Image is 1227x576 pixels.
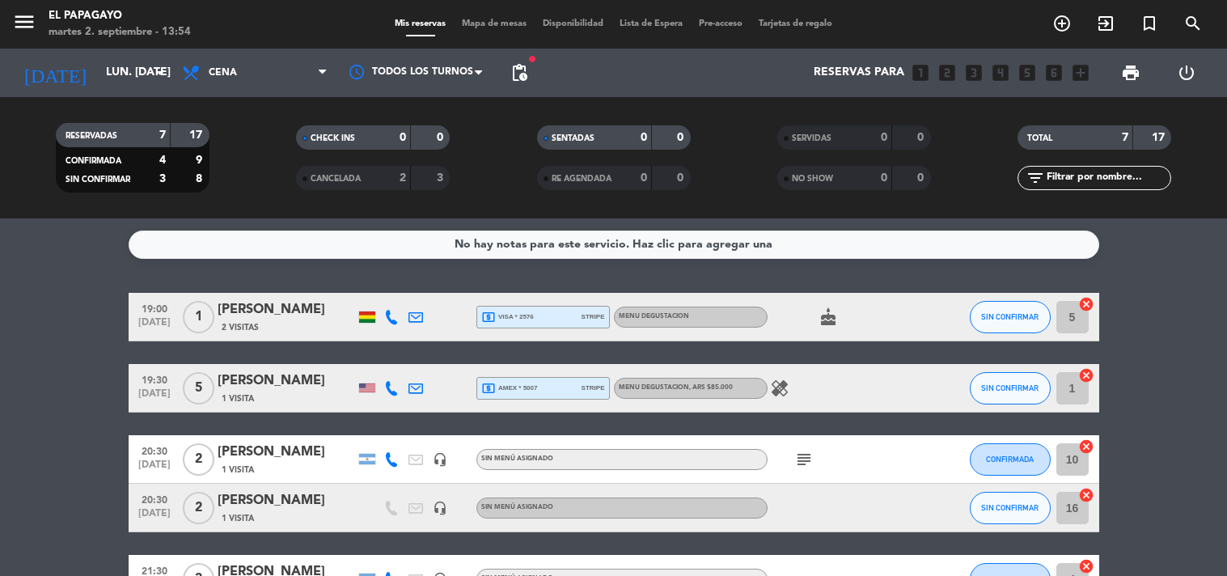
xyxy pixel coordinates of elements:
[970,443,1051,476] button: CONFIRMADA
[400,132,406,143] strong: 0
[189,129,205,141] strong: 17
[196,155,205,166] strong: 9
[1078,487,1094,503] i: cancel
[981,383,1039,392] span: SIN CONFIRMAR
[66,176,130,184] span: SIN CONFIRMAR
[437,172,446,184] strong: 3
[981,312,1039,321] span: SIN CONFIRMAR
[1183,14,1203,33] i: search
[917,132,927,143] strong: 0
[1177,63,1196,83] i: power_settings_new
[12,10,36,34] i: menu
[1078,438,1094,455] i: cancel
[1078,296,1094,312] i: cancel
[437,132,446,143] strong: 0
[1078,558,1094,574] i: cancel
[134,441,175,460] span: 20:30
[222,464,254,476] span: 1 Visita
[1122,132,1128,143] strong: 7
[150,63,170,83] i: arrow_drop_down
[49,8,191,24] div: El Papagayo
[183,301,214,333] span: 1
[481,310,496,324] i: local_atm
[1045,169,1170,187] input: Filtrar por nombre...
[1078,367,1094,383] i: cancel
[222,392,254,405] span: 1 Visita
[1121,63,1140,83] span: print
[970,372,1051,404] button: SIN CONFIRMAR
[218,442,355,463] div: [PERSON_NAME]
[12,10,36,40] button: menu
[481,455,553,462] span: Sin menú asignado
[677,132,687,143] strong: 0
[963,62,984,83] i: looks_3
[183,443,214,476] span: 2
[481,310,534,324] span: visa * 2576
[792,134,831,142] span: SERVIDAS
[66,132,117,140] span: RESERVADAS
[611,19,691,28] span: Lista de Espera
[433,501,447,515] i: headset_mic
[986,455,1034,464] span: CONFIRMADA
[1140,14,1159,33] i: turned_in_not
[552,134,594,142] span: SENTADAS
[433,452,447,467] i: headset_mic
[910,62,931,83] i: looks_one
[527,54,537,64] span: fiber_manual_record
[792,175,833,183] span: NO SHOW
[770,379,789,398] i: healing
[49,24,191,40] div: martes 2. septiembre - 13:54
[12,55,98,91] i: [DATE]
[159,173,166,184] strong: 3
[794,450,814,469] i: subject
[1027,134,1052,142] span: TOTAL
[134,489,175,508] span: 20:30
[218,371,355,392] div: [PERSON_NAME]
[481,504,553,510] span: Sin menú asignado
[159,129,166,141] strong: 7
[183,492,214,524] span: 2
[970,301,1051,333] button: SIN CONFIRMAR
[183,372,214,404] span: 5
[641,172,647,184] strong: 0
[209,67,237,78] span: Cena
[552,175,611,183] span: RE AGENDADA
[535,19,611,28] span: Disponibilidad
[582,383,605,393] span: stripe
[481,381,538,396] span: amex * 5007
[311,134,355,142] span: CHECK INS
[387,19,454,28] span: Mis reservas
[981,503,1039,512] span: SIN CONFIRMAR
[311,175,361,183] span: CANCELADA
[134,460,175,478] span: [DATE]
[134,317,175,336] span: [DATE]
[990,62,1011,83] i: looks_4
[881,132,887,143] strong: 0
[66,157,121,165] span: CONFIRMADA
[814,66,904,79] span: Reservas para
[218,299,355,320] div: [PERSON_NAME]
[619,313,689,320] span: MENU DEGUSTACION
[619,384,733,391] span: MENU DEGUSTACION
[1052,14,1072,33] i: add_circle_outline
[1017,62,1038,83] i: looks_5
[222,321,259,334] span: 2 Visitas
[751,19,840,28] span: Tarjetas de regalo
[677,172,687,184] strong: 0
[134,388,175,407] span: [DATE]
[691,19,751,28] span: Pre-acceso
[159,155,166,166] strong: 4
[937,62,958,83] i: looks_two
[689,384,733,391] span: , ARS $85.000
[134,299,175,317] span: 19:00
[1026,168,1045,188] i: filter_list
[1043,62,1064,83] i: looks_6
[819,307,838,327] i: cake
[970,492,1051,524] button: SIN CONFIRMAR
[455,235,772,254] div: No hay notas para este servicio. Haz clic para agregar una
[1096,14,1115,33] i: exit_to_app
[1152,132,1168,143] strong: 17
[510,63,529,83] span: pending_actions
[222,512,254,525] span: 1 Visita
[641,132,647,143] strong: 0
